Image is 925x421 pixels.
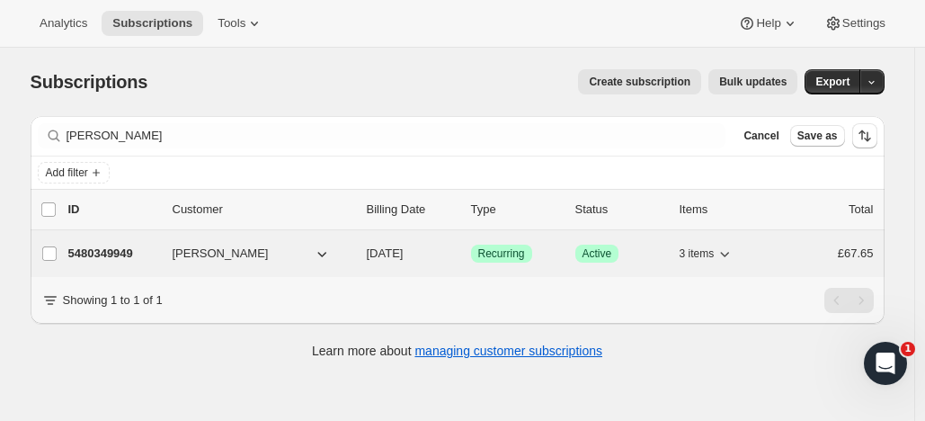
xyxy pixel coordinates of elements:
[471,201,561,219] div: Type
[736,125,786,147] button: Cancel
[578,69,701,94] button: Create subscription
[797,129,838,143] span: Save as
[575,201,665,219] p: Status
[68,241,874,266] div: 5480349949[PERSON_NAME][DATE]SuccessRecurringSuccessActive3 items£67.65
[719,75,787,89] span: Bulk updates
[824,288,874,313] nav: Pagination
[838,246,874,260] span: £67.65
[814,11,896,36] button: Settings
[708,69,797,94] button: Bulk updates
[589,75,690,89] span: Create subscription
[173,245,269,263] span: [PERSON_NAME]
[583,246,612,261] span: Active
[790,125,845,147] button: Save as
[680,246,715,261] span: 3 items
[68,245,158,263] p: 5480349949
[31,72,148,92] span: Subscriptions
[29,11,98,36] button: Analytics
[727,11,809,36] button: Help
[102,11,203,36] button: Subscriptions
[815,75,849,89] span: Export
[63,291,163,309] p: Showing 1 to 1 of 1
[68,201,158,219] p: ID
[367,246,404,260] span: [DATE]
[112,16,192,31] span: Subscriptions
[162,239,342,268] button: [PERSON_NAME]
[864,342,907,385] iframe: Intercom live chat
[901,342,915,356] span: 1
[756,16,780,31] span: Help
[40,16,87,31] span: Analytics
[680,201,769,219] div: Items
[367,201,457,219] p: Billing Date
[312,342,602,360] p: Learn more about
[842,16,885,31] span: Settings
[38,162,110,184] button: Add filter
[478,246,525,261] span: Recurring
[218,16,245,31] span: Tools
[805,69,860,94] button: Export
[849,201,873,219] p: Total
[852,123,877,148] button: Sort the results
[414,344,602,358] a: managing customer subscriptions
[680,241,734,266] button: 3 items
[67,123,726,148] input: Filter subscribers
[743,129,778,143] span: Cancel
[46,166,88,180] span: Add filter
[173,201,352,219] p: Customer
[68,201,874,219] div: IDCustomerBilling DateTypeStatusItemsTotal
[207,11,274,36] button: Tools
